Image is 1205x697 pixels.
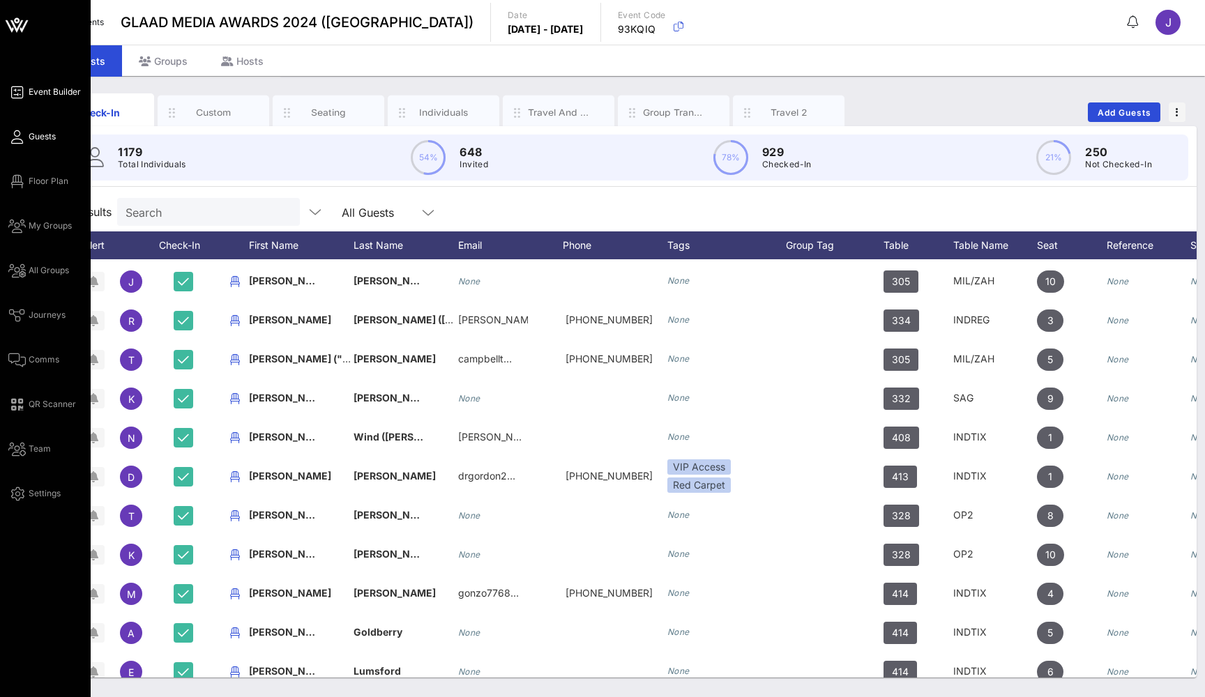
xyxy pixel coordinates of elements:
span: 4 [1047,583,1054,605]
span: 1 [1048,466,1052,488]
span: 305 [892,348,910,371]
span: [PERSON_NAME] [249,392,331,404]
p: 93KQIQ [618,22,666,36]
span: 5 [1047,622,1053,644]
span: [PERSON_NAME] [354,548,436,560]
div: All Guests [333,198,445,226]
span: M [127,588,136,600]
span: 328 [892,505,911,527]
div: INDTIX [953,574,1037,613]
span: +19089172918 [566,470,653,482]
i: None [667,588,690,598]
span: QR Scanner [29,398,76,411]
span: Lumsford [354,665,401,677]
p: Date [508,8,584,22]
p: [PERSON_NAME]… [458,300,528,339]
i: None [1107,354,1129,365]
i: None [1107,315,1129,325]
a: My Groups [8,217,72,234]
span: 3 [1047,309,1054,332]
p: 929 [762,144,812,160]
span: [PERSON_NAME] [354,587,436,599]
div: OP2 [953,535,1037,574]
p: 648 [460,144,488,160]
a: All Groups [8,262,69,279]
span: J [128,276,134,288]
p: 250 [1085,144,1152,160]
div: Check-In [151,231,221,259]
i: None [667,392,690,403]
a: QR Scanner [8,396,76,413]
span: [PERSON_NAME] [249,626,331,638]
span: Event Builder [29,86,81,98]
div: Table [884,231,953,259]
span: Comms [29,353,59,366]
p: 1179 [118,144,186,160]
i: None [667,431,690,442]
p: Total Individuals [118,158,186,171]
div: SAG [953,378,1037,418]
span: 1 [1048,427,1052,449]
i: None [458,627,480,638]
i: None [1107,510,1129,521]
span: T [128,354,135,366]
span: [PERSON_NAME] [249,275,331,286]
i: None [1107,588,1129,599]
span: My Groups [29,220,72,232]
div: Phone [563,231,667,259]
span: GLAAD MEDIA AWARDS 2024 ([GEOGRAPHIC_DATA]) [121,12,473,33]
span: 334 [892,309,911,332]
span: T [128,510,135,522]
div: MIL/ZAH [953,339,1037,378]
div: Individuals [413,106,475,119]
span: D [128,471,135,483]
div: INDTIX [953,457,1037,496]
p: Invited [460,158,488,171]
div: Hosts [204,45,280,77]
div: OP2 [953,496,1037,535]
i: None [1107,393,1129,404]
div: INDTIX [953,652,1037,691]
span: J [1165,15,1172,29]
div: Reference [1107,231,1190,259]
div: J [1155,10,1181,35]
span: N [128,432,135,444]
span: [PERSON_NAME] [249,665,331,677]
span: 408 [892,427,911,449]
span: [PERSON_NAME] [249,509,331,521]
i: None [667,353,690,364]
span: [PERSON_NAME] ("[PERSON_NAME]") [249,353,434,365]
a: Event Builder [8,84,81,100]
i: None [667,627,690,637]
p: gonzo7768… [458,574,519,613]
span: [PERSON_NAME] [249,470,331,482]
span: 10 [1045,270,1056,293]
div: Group Tag [786,231,884,259]
span: 305 [892,270,910,293]
span: K [128,393,135,405]
span: 414 [892,622,909,644]
div: All Guests [342,206,394,219]
i: None [1107,549,1129,560]
div: VIP Access [667,459,731,475]
i: None [667,275,690,286]
span: 5 [1047,348,1053,371]
span: Wind ([PERSON_NAME]) [354,431,471,443]
p: campbellt… [458,339,512,378]
i: None [1107,627,1129,638]
div: Tags [667,231,786,259]
span: [PERSON_NAME] [354,275,436,286]
div: Email [458,231,563,259]
span: All Groups [29,264,69,277]
i: None [458,510,480,521]
span: R [128,315,135,327]
span: [PERSON_NAME] [354,353,436,365]
span: Floor Plan [29,175,68,187]
span: +15404542297 [566,353,653,365]
span: 8 [1047,505,1054,527]
span: K [128,549,135,561]
i: None [458,393,480,404]
span: [PERSON_NAME] [249,548,331,560]
span: Guests [29,130,56,143]
p: Event Code [618,8,666,22]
